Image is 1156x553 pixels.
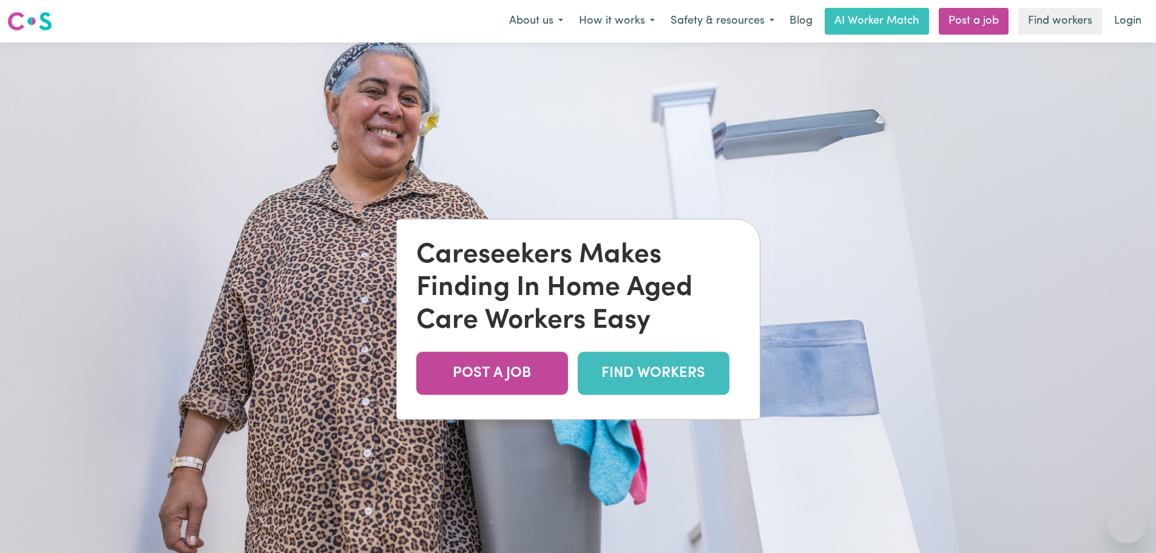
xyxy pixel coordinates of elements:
a: Login [1107,8,1149,35]
a: Blog [782,8,820,35]
button: Safety & resources [663,8,782,34]
a: FIND WORKERS [578,351,729,395]
a: Find workers [1018,8,1102,35]
img: Careseekers logo [7,10,52,32]
a: AI Worker Match [825,8,929,35]
iframe: Button to launch messaging window [1107,504,1146,543]
a: Post a job [939,8,1009,35]
a: POST A JOB [416,351,568,395]
a: Careseekers logo [7,7,52,35]
button: About us [501,8,571,34]
div: Careseekers Makes Finding In Home Aged Care Workers Easy [416,239,740,337]
button: How it works [571,8,663,34]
